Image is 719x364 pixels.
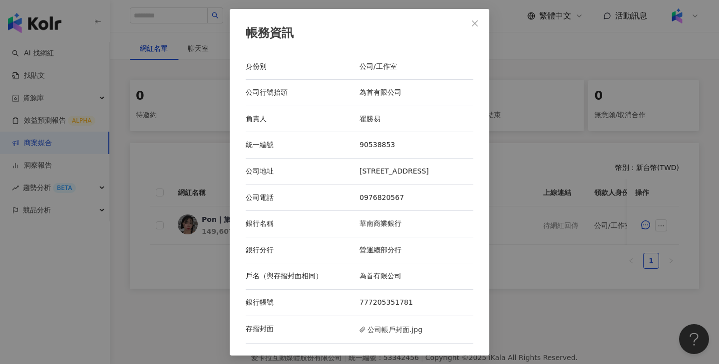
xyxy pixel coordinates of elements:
div: 為首有限公司 [359,88,473,98]
div: 0976820567 [359,192,473,202]
div: 統一編號 [246,140,359,150]
span: close [471,19,479,27]
div: 負責人 [246,114,359,124]
div: [STREET_ADDRESS] [359,167,473,177]
button: Close [465,13,485,33]
div: 帳務資訊 [246,25,473,42]
div: 存摺封面 [246,324,359,335]
div: 銀行帳號 [246,298,359,308]
div: 90538853 [359,140,473,150]
div: 戶名（與存摺封面相同） [246,271,359,281]
div: 營運總部分行 [359,245,473,255]
div: 銀行分行 [246,245,359,255]
div: 華南商業銀行 [359,219,473,229]
div: 為首有限公司 [359,271,473,281]
div: 公司電話 [246,192,359,202]
div: 公司/工作室 [359,61,473,71]
div: 銀行名稱 [246,219,359,229]
div: 身份別 [246,61,359,71]
div: 公司行號抬頭 [246,88,359,98]
div: 翟勝易 [359,114,473,124]
div: 公司地址 [246,167,359,177]
div: 777205351781 [359,298,473,308]
span: 公司帳戶封面.jpg [359,324,422,335]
